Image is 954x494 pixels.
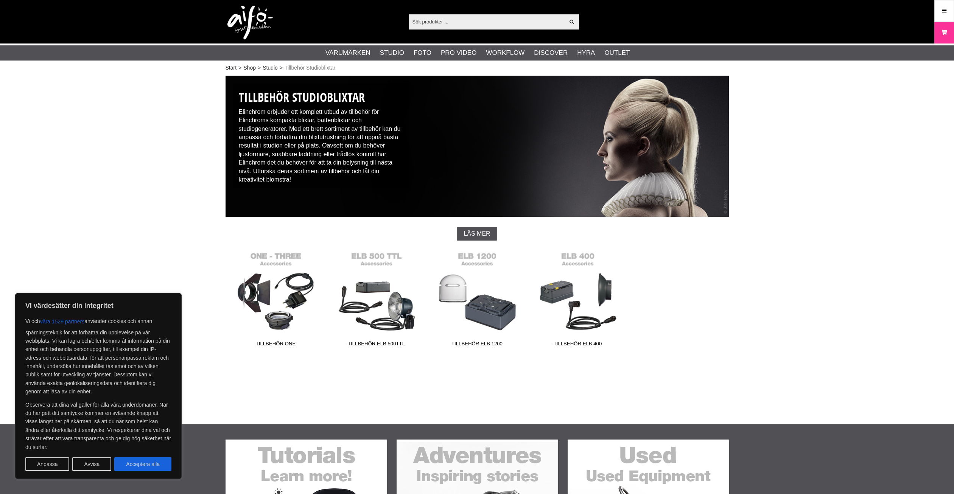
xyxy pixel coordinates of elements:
[380,48,404,58] a: Studio
[72,457,111,471] button: Avvisa
[534,48,568,58] a: Discover
[226,76,729,217] img: Studioblixtar / Fotograf John Hagby
[226,64,237,72] a: Start
[258,64,261,72] span: >
[239,89,404,106] h1: Tillbehör Studioblixtar
[114,457,171,471] button: Acceptera alla
[263,64,278,72] a: Studio
[25,315,171,396] p: Vi och använder cookies och annan spårningsteknik för att förbättra din upplevelse på vår webbpla...
[243,64,256,72] a: Shop
[226,248,326,350] a: Tillbehör ONE
[325,48,370,58] a: Varumärken
[409,16,565,27] input: Sök produkter ...
[464,230,490,237] span: Läs mer
[604,48,630,58] a: Outlet
[25,301,171,310] p: Vi värdesätter din integritet
[528,248,628,350] a: Tillbehör ELB 400
[227,6,273,40] img: logo.png
[326,340,427,350] span: Tillbehör ELB 500TTL
[528,340,628,350] span: Tillbehör ELB 400
[238,64,241,72] span: >
[40,315,85,328] button: våra 1529 partners
[326,248,427,350] a: Tillbehör ELB 500TTL
[577,48,595,58] a: Hyra
[427,248,528,350] a: Tillbehör ELB 1200
[441,48,476,58] a: Pro Video
[285,64,335,72] span: Tillbehör Studioblixtar
[15,293,182,479] div: Vi värdesätter din integritet
[486,48,524,58] a: Workflow
[25,457,69,471] button: Anpassa
[414,48,431,58] a: Foto
[280,64,283,72] span: >
[25,401,171,451] p: Observera att dina val gäller för alla våra underdomäner. När du har gett ditt samtycke kommer en...
[226,340,326,350] span: Tillbehör ONE
[233,83,409,188] div: Elinchrom erbjuder ett komplett utbud av tillbehör för Elinchroms kompakta blixtar, batteriblixta...
[427,340,528,350] span: Tillbehör ELB 1200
